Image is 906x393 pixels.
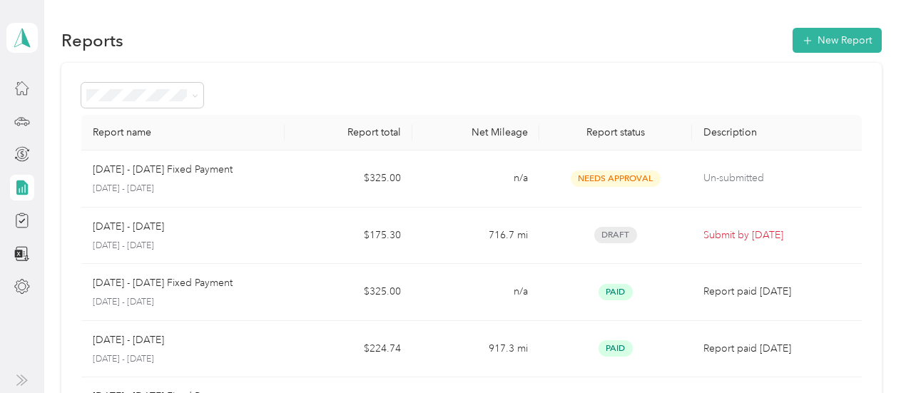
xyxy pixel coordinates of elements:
td: $325.00 [285,264,412,321]
span: Needs Approval [571,170,661,187]
th: Report name [81,115,285,150]
td: n/a [412,150,539,208]
span: Paid [599,284,633,300]
p: [DATE] - [DATE] [93,240,273,252]
h1: Reports [61,33,123,48]
td: $224.74 [285,321,412,378]
td: $325.00 [285,150,412,208]
p: [DATE] - [DATE] [93,353,273,366]
p: Submit by [DATE] [703,228,850,243]
span: Draft [594,227,637,243]
p: [DATE] - [DATE] [93,332,164,348]
td: 917.3 mi [412,321,539,378]
p: [DATE] - [DATE] [93,183,273,195]
p: Report paid [DATE] [703,284,850,300]
th: Description [692,115,862,150]
td: n/a [412,264,539,321]
span: Paid [599,340,633,357]
div: Report status [551,126,681,138]
th: Report total [285,115,412,150]
p: [DATE] - [DATE] [93,219,164,235]
button: New Report [793,28,882,53]
th: Net Mileage [412,115,539,150]
p: Un-submitted [703,170,850,186]
p: Report paid [DATE] [703,341,850,357]
iframe: Everlance-gr Chat Button Frame [826,313,906,393]
td: $175.30 [285,208,412,265]
p: [DATE] - [DATE] Fixed Payment [93,162,233,178]
td: 716.7 mi [412,208,539,265]
p: [DATE] - [DATE] Fixed Payment [93,275,233,291]
p: [DATE] - [DATE] [93,296,273,309]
